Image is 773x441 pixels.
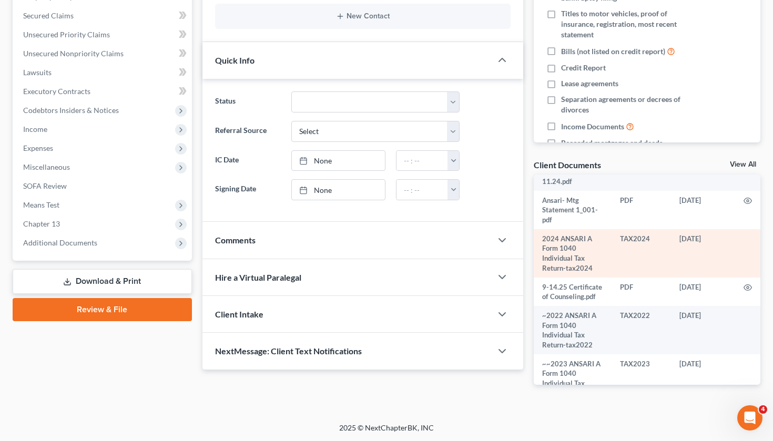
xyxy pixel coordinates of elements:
td: [DATE] [671,278,735,306]
span: Hire a Virtual Paralegal [215,272,301,282]
a: Download & Print [13,269,192,294]
span: Titles to motor vehicles, proof of insurance, registration, most recent statement [561,8,695,40]
td: TAX2022 [612,306,671,354]
iframe: Intercom live chat [737,405,762,430]
input: -- : -- [396,180,448,200]
a: Unsecured Nonpriority Claims [15,44,192,63]
td: Ansari- Mtg Statement 1_001-pdf [534,191,612,229]
span: Income Documents [561,121,624,132]
span: NextMessage: Client Text Notifications [215,346,362,356]
span: Unsecured Priority Claims [23,30,110,39]
td: PDF [612,191,671,229]
span: Miscellaneous [23,162,70,171]
a: Lawsuits [15,63,192,82]
td: [DATE] [671,229,735,278]
a: View All [730,161,756,168]
span: 4 [759,405,767,414]
td: [DATE] [671,354,735,403]
td: ~~2023 ANSARI A Form 1040 Individual Tax Return-tax2023 [534,354,612,403]
label: Referral Source [210,121,287,142]
span: Additional Documents [23,238,97,247]
span: Means Test [23,200,59,209]
span: Chapter 13 [23,219,60,228]
span: Quick Info [215,55,255,65]
label: Signing Date [210,179,287,200]
td: TAX2023 [612,354,671,403]
span: Bills (not listed on credit report) [561,46,665,57]
span: Comments [215,235,256,245]
span: Executory Contracts [23,87,90,96]
label: IC Date [210,150,287,171]
a: None [292,180,384,200]
a: SOFA Review [15,177,192,196]
td: [DATE] [671,191,735,229]
input: -- : -- [396,151,448,171]
span: Income [23,125,47,134]
span: Recorded mortgages and deeds [561,138,663,148]
td: [DATE] [671,306,735,354]
span: Codebtors Insiders & Notices [23,106,119,115]
a: Unsecured Priority Claims [15,25,192,44]
span: Unsecured Nonpriority Claims [23,49,124,58]
td: 2024 ANSARI A Form 1040 Individual Tax Return-tax2024 [534,229,612,278]
td: TAX2024 [612,229,671,278]
span: Client Intake [215,309,263,319]
a: None [292,151,384,171]
a: Review & File [13,298,192,321]
span: Expenses [23,143,53,152]
span: Credit Report [561,63,606,73]
span: Lawsuits [23,68,52,77]
div: Client Documents [534,159,601,170]
td: 9-14.25 Certificate of Counseling.pdf [534,278,612,306]
span: Lease agreements [561,78,618,89]
span: SOFA Review [23,181,67,190]
label: Status [210,91,287,112]
button: New Contact [223,12,503,20]
span: Secured Claims [23,11,74,20]
td: PDF [612,278,671,306]
a: Executory Contracts [15,82,192,101]
span: Separation agreements or decrees of divorces [561,94,695,115]
td: ~2022 ANSARI A Form 1040 Individual Tax Return-tax2022 [534,306,612,354]
a: Secured Claims [15,6,192,25]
